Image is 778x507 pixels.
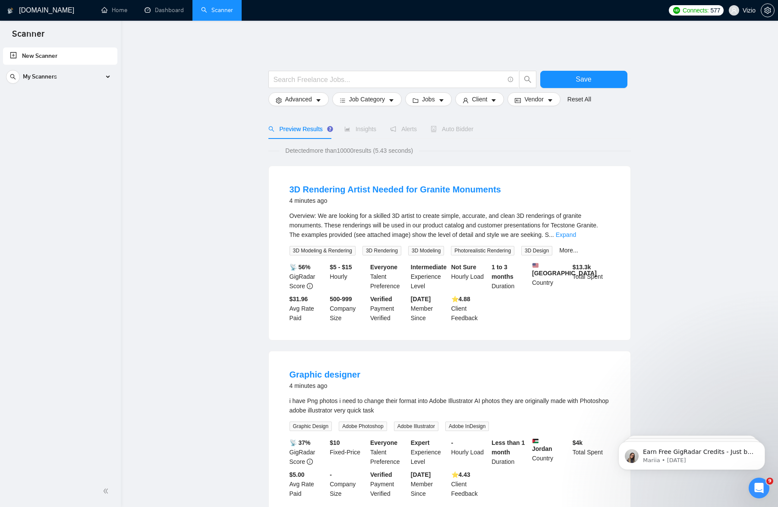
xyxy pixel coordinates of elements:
img: 🇺🇸 [532,262,539,268]
span: Job Category [349,94,385,104]
span: My Scanners [23,68,57,85]
div: Tooltip anchor [326,125,334,133]
span: ... [549,231,554,238]
div: Payment Verified [369,294,409,323]
b: $5 - $15 [330,264,352,271]
b: Verified [370,296,392,302]
span: 3D Modeling [408,246,444,255]
div: Client Feedback [450,294,490,323]
b: 📡 37% [290,439,311,446]
div: GigRadar Score [288,438,328,466]
button: search [6,70,20,84]
div: Talent Preference [369,262,409,291]
button: search [519,71,536,88]
div: Member Since [409,470,450,498]
b: 1 to 3 months [491,264,513,280]
button: idcardVendorcaret-down [507,92,560,106]
img: logo [7,4,13,18]
button: setting [761,3,775,17]
span: info-circle [508,77,513,82]
span: Adobe Illustrator [394,422,438,431]
iframe: Intercom notifications message [605,423,778,484]
b: 500-999 [330,296,352,302]
span: Connects: [683,6,709,15]
div: GigRadar Score [288,262,328,291]
span: 9 [766,478,773,485]
b: Expert [411,439,430,446]
div: Experience Level [409,438,450,466]
div: Hourly [328,262,369,291]
input: Search Freelance Jobs... [274,74,504,85]
a: dashboardDashboard [145,6,184,14]
b: 📡 56% [290,264,311,271]
span: Graphic Design [290,422,332,431]
div: Country [530,438,571,466]
b: $5.00 [290,471,305,478]
div: Member Since [409,294,450,323]
b: Verified [370,471,392,478]
b: Everyone [370,264,397,271]
div: Fixed-Price [328,438,369,466]
div: Avg Rate Paid [288,294,328,323]
span: info-circle [307,283,313,289]
span: caret-down [547,97,553,104]
div: i have Png photos i need to change their format into Adobe Illustrator AI photos they are origina... [290,396,610,415]
div: Duration [490,438,530,466]
span: 3D Rendering [362,246,401,255]
span: Detected more than 10000 results (5.43 seconds) [279,146,419,155]
a: Graphic designer [290,370,361,379]
div: Company Size [328,294,369,323]
span: Auto Bidder [431,126,473,132]
div: Payment Verified [369,470,409,498]
iframe: Intercom live chat [749,478,769,498]
span: robot [431,126,437,132]
span: Preview Results [268,126,331,132]
button: settingAdvancedcaret-down [268,92,329,106]
div: Talent Preference [369,438,409,466]
b: Intermediate [411,264,447,271]
span: Alerts [390,126,417,132]
a: Reset All [567,94,591,104]
b: ⭐️ 4.43 [451,471,470,478]
a: New Scanner [10,47,110,65]
div: Hourly Load [450,262,490,291]
b: [GEOGRAPHIC_DATA] [532,262,597,277]
div: Total Spent [571,438,611,466]
span: 577 [710,6,720,15]
b: $31.96 [290,296,308,302]
div: 4 minutes ago [290,381,361,391]
span: Overview: We are looking for a skilled 3D artist to create simple, accurate, and clean 3D renderi... [290,212,598,238]
span: user [731,7,737,13]
b: $ 13.3k [573,264,591,271]
span: caret-down [388,97,394,104]
span: double-left [103,487,111,495]
span: Jobs [422,94,435,104]
span: area-chart [344,126,350,132]
div: Total Spent [571,262,611,291]
div: Hourly Load [450,438,490,466]
span: caret-down [438,97,444,104]
span: Vendor [524,94,543,104]
b: - [330,471,332,478]
span: caret-down [315,97,321,104]
span: caret-down [491,97,497,104]
span: search [6,74,19,80]
span: user [463,97,469,104]
a: setting [761,7,775,14]
span: Adobe InDesign [445,422,489,431]
button: userClientcaret-down [455,92,504,106]
span: search [520,76,536,83]
div: Avg Rate Paid [288,470,328,498]
div: Overview: We are looking for a skilled 3D artist to create simple, accurate, and clean 3D renderi... [290,211,610,239]
b: Less than 1 month [491,439,525,456]
b: - [451,439,454,446]
li: New Scanner [3,47,117,65]
span: 3D Modeling & Rendering [290,246,356,255]
span: Advanced [285,94,312,104]
span: bars [340,97,346,104]
b: [DATE] [411,471,431,478]
span: idcard [515,97,521,104]
span: search [268,126,274,132]
img: 🇯🇴 [532,438,539,444]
